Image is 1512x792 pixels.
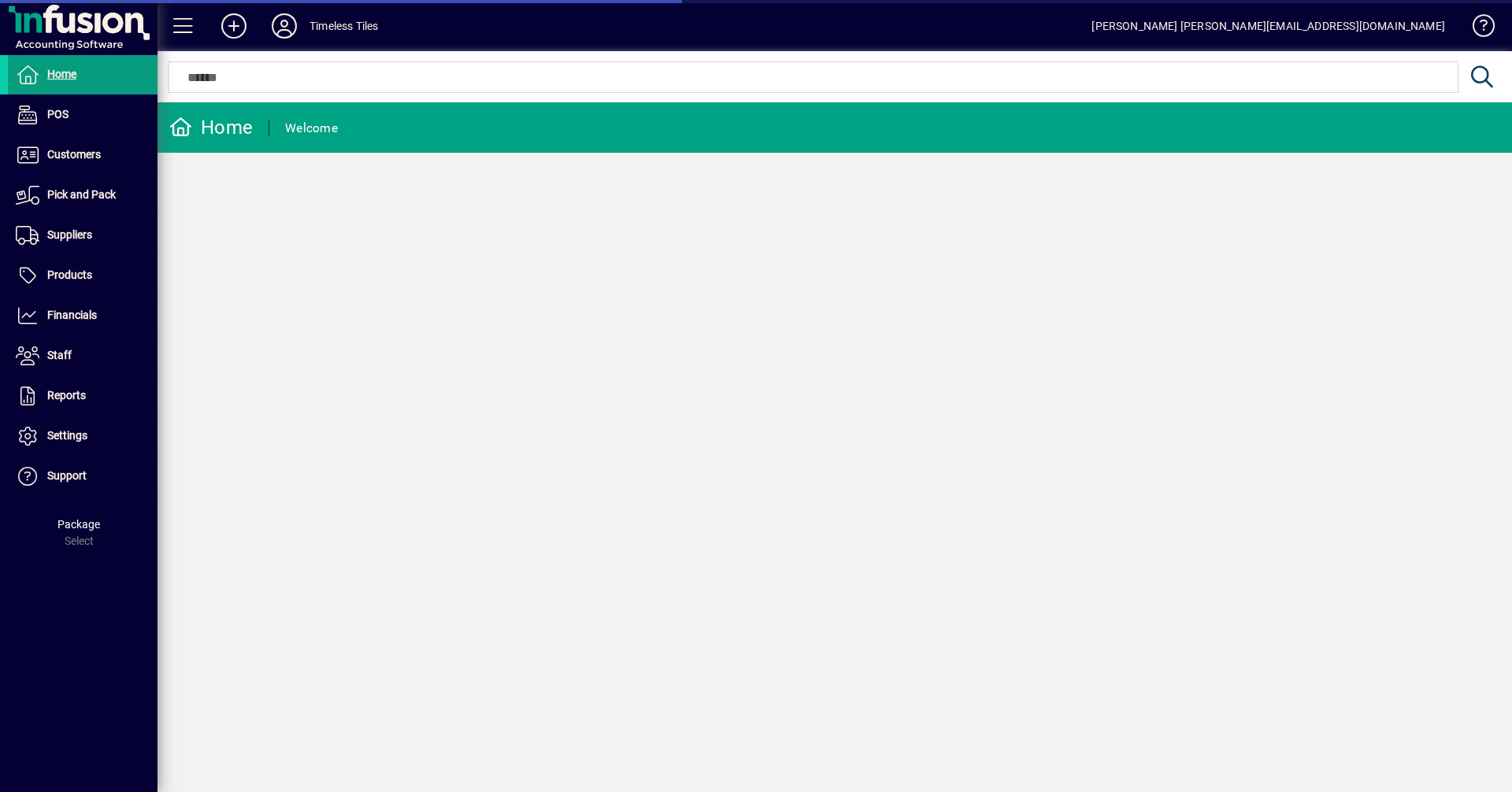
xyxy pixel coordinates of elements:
[285,116,338,141] div: Welcome
[309,13,378,39] div: Timeless Tiles
[8,135,157,175] a: Customers
[47,148,101,161] span: Customers
[8,176,157,215] a: Pick and Pack
[169,115,253,140] div: Home
[8,457,157,496] a: Support
[47,469,87,482] span: Support
[209,12,259,40] button: Add
[47,108,69,120] span: POS
[8,416,157,456] a: Settings
[8,95,157,135] a: POS
[8,376,157,416] a: Reports
[47,228,92,241] span: Suppliers
[8,256,157,295] a: Products
[47,349,72,361] span: Staff
[47,429,87,442] span: Settings
[47,68,76,80] span: Home
[57,518,100,531] span: Package
[8,216,157,255] a: Suppliers
[47,389,86,402] span: Reports
[47,188,116,201] span: Pick and Pack
[8,296,157,335] a: Financials
[1091,13,1445,39] div: [PERSON_NAME] [PERSON_NAME][EMAIL_ADDRESS][DOMAIN_NAME]
[47,268,92,281] span: Products
[1461,3,1492,54] a: Knowledge Base
[259,12,309,40] button: Profile
[8,336,157,376] a: Staff
[47,309,97,321] span: Financials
